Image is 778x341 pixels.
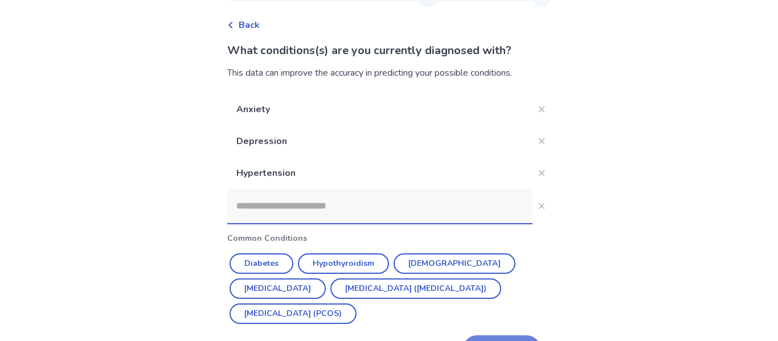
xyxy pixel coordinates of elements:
button: Hypothyroidism [298,253,389,274]
button: [MEDICAL_DATA] (PCOS) [230,303,357,324]
input: Close [227,189,533,223]
p: Anxiety [227,93,533,125]
button: [MEDICAL_DATA] [230,278,326,299]
p: Hypertension [227,157,533,189]
button: Close [533,164,551,182]
p: What conditions(s) are you currently diagnosed with? [227,42,551,59]
p: Common Conditions [227,232,551,244]
button: Diabetes [230,253,293,274]
p: Depression [227,125,533,157]
button: Close [533,197,551,215]
span: Back [239,18,260,32]
button: Close [533,100,551,118]
div: This data can improve the accuracy in predicting your possible conditions. [227,66,551,80]
button: Close [533,132,551,150]
button: [DEMOGRAPHIC_DATA] [394,253,515,274]
button: [MEDICAL_DATA] ([MEDICAL_DATA]) [330,278,501,299]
